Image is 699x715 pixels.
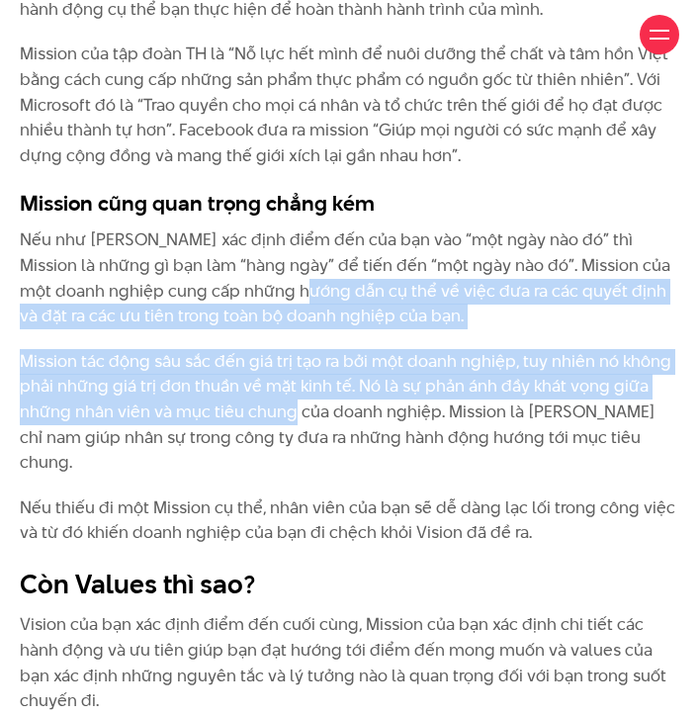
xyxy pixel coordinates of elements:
strong: Còn Values thì sao? [20,566,255,602]
strong: Mission cũng quan trọng chẳng kém [20,188,375,218]
p: Vision của bạn xác định điểm đến cuối cùng, Mission của bạn xác định chi tiết các hành động và ưu... [20,612,679,713]
p: Nếu thiếu đi một Mission cụ thể, nhân viên của bạn sẽ dễ dàng lạc lối trong công việc và từ đó kh... [20,495,679,546]
p: Mission của tập đoàn TH là “Nỗ lực hết mình để nuôi dưỡng thể chất và tâm hồn VIệt bằng cách cung... [20,42,679,168]
p: Mission tác động sâu sắc đến giá trị tạo ra bởi một doanh nghiệp, tuy nhiên nó không phải những g... [20,349,679,476]
p: Nếu như [PERSON_NAME] xác định điểm đến của bạn vào “một ngày nào đó” thì Mission là những gì bạn... [20,227,679,328]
